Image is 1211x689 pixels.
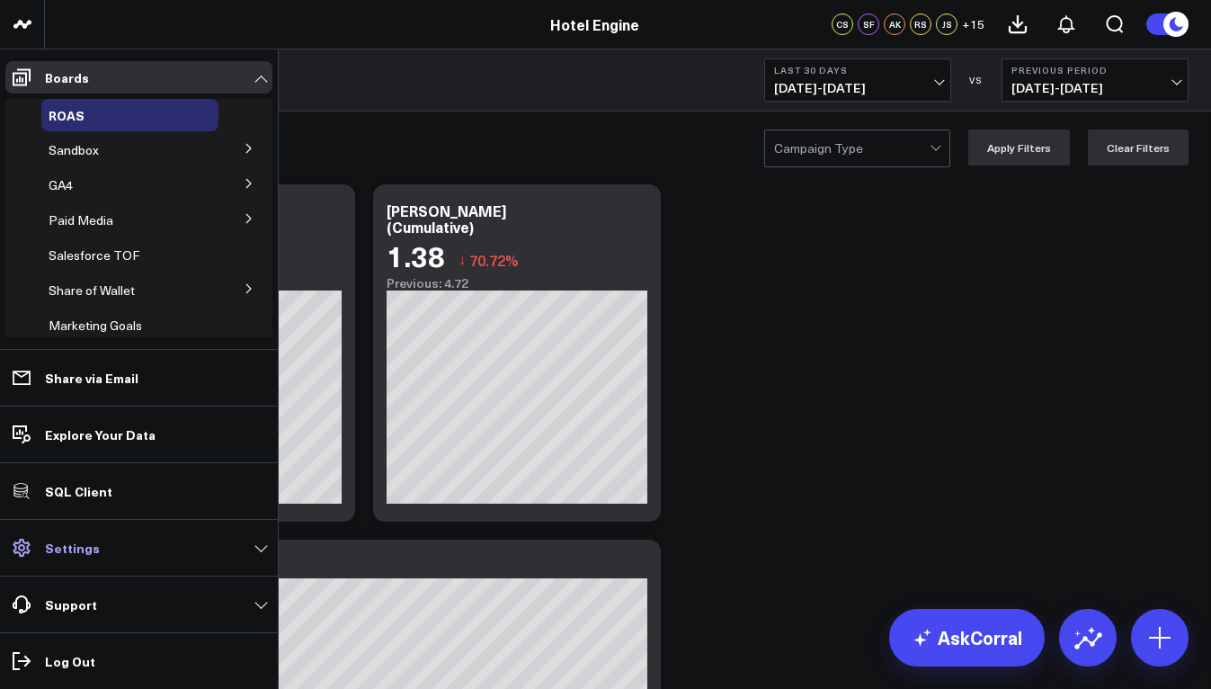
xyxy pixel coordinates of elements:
button: Last 30 Days[DATE]-[DATE] [764,58,951,102]
a: Paid Media [49,213,113,228]
div: CS [832,13,853,35]
div: VS [960,75,993,85]
button: Previous Period[DATE]-[DATE] [1002,58,1189,102]
a: Salesforce TOF [49,248,139,263]
a: ROAS [49,108,85,122]
a: AskCorral [889,609,1045,667]
p: Explore Your Data [45,427,156,442]
span: + 15 [962,18,984,31]
a: Log Out [5,645,272,677]
a: GA4 [49,178,73,192]
span: ROAS [49,106,85,124]
div: Previous: 4.72 [387,276,647,291]
span: Paid Media [49,211,113,228]
p: Support [45,597,97,612]
a: SQL Client [5,475,272,507]
span: Marketing Goals [49,317,142,334]
p: Settings [45,541,100,555]
button: Apply Filters [968,130,1070,166]
a: Sandbox [49,143,99,157]
span: [DATE] - [DATE] [1011,81,1179,95]
a: Marketing Goals [49,318,142,333]
p: Boards [45,70,89,85]
button: Clear Filters [1088,130,1189,166]
a: Hotel Engine [550,14,639,34]
span: GA4 [49,176,73,193]
span: Share of Wallet [49,282,135,299]
b: Last 30 Days [774,65,941,76]
button: +15 [962,13,984,35]
span: Sandbox [49,141,99,158]
span: Salesforce TOF [49,246,139,264]
b: Previous Period [1011,65,1179,76]
p: Share via Email [45,371,138,385]
div: JS [936,13,957,35]
span: 70.72% [469,250,519,270]
div: 1.38 [387,239,445,272]
div: SF [858,13,879,35]
a: Share of Wallet [49,283,135,298]
p: SQL Client [45,484,112,498]
span: ↓ [459,248,466,272]
span: [DATE] - [DATE] [774,81,941,95]
div: AK [884,13,905,35]
p: Log Out [45,654,95,668]
div: [PERSON_NAME] (Cumulative) [387,201,506,237]
div: RS [910,13,931,35]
